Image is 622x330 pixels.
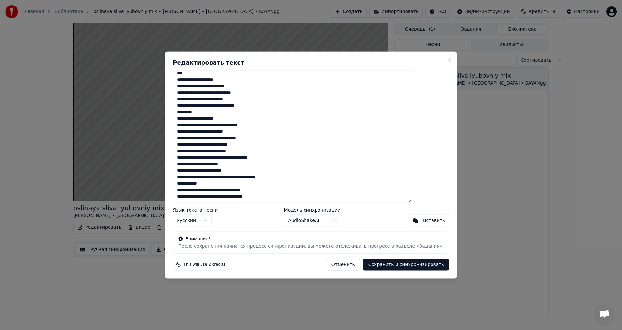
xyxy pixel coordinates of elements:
[409,215,449,226] button: Вставить
[183,262,225,267] span: This will use 2 credits
[178,236,443,242] div: Внимание!
[326,259,361,271] button: Отменить
[363,259,449,271] button: Сохранить и синхронизировать
[173,208,218,212] label: Язык текста песни
[178,243,443,250] div: После сохранения начнется процесс синхронизации, вы можете отслеживать прогресс в разделе «Задания».
[284,208,342,212] label: Модель синхронизации
[423,217,445,224] div: Вставить
[173,59,449,65] h2: Редактировать текст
